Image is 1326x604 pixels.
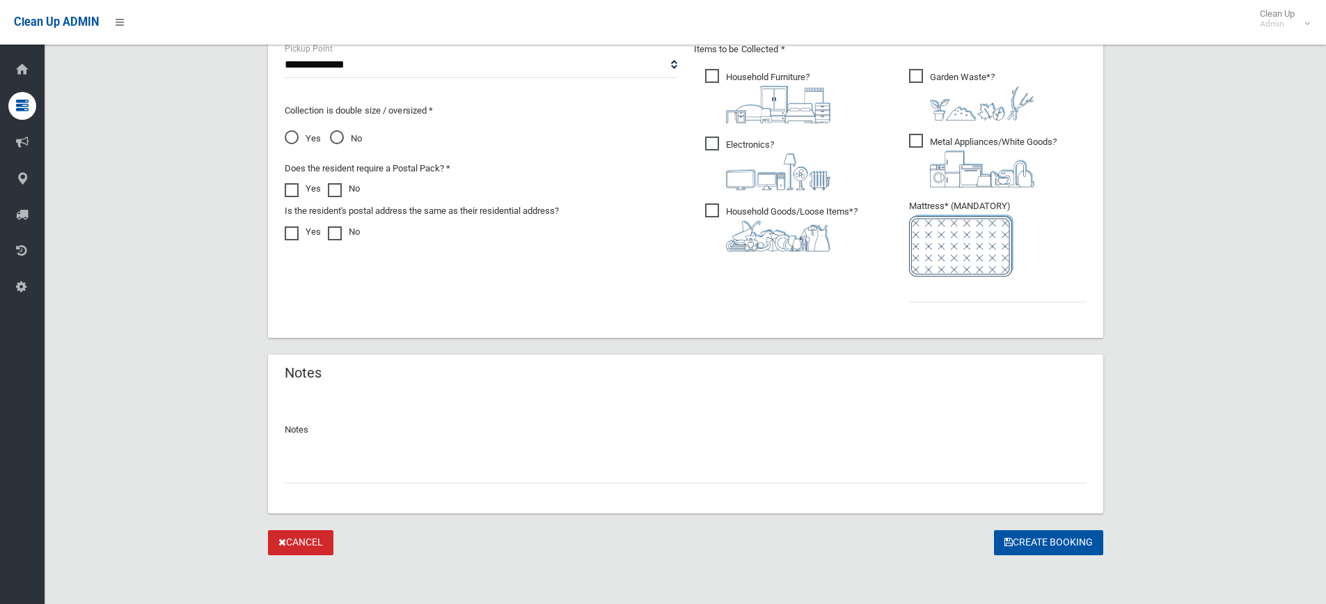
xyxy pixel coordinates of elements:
label: No [328,180,360,197]
header: Notes [268,359,338,387]
span: Clean Up [1253,8,1309,29]
img: e7408bece873d2c1783593a074e5cb2f.png [909,215,1013,277]
button: Create Booking [994,530,1103,556]
i: ? [726,72,830,123]
span: Clean Up ADMIN [14,15,99,29]
img: 394712a680b73dbc3d2a6a3a7ffe5a07.png [726,153,830,190]
img: aa9efdbe659d29b613fca23ba79d85cb.png [726,86,830,123]
a: Cancel [268,530,333,556]
i: ? [726,139,830,190]
span: Household Goods/Loose Items* [705,203,858,251]
p: Notes [285,421,1087,438]
span: Metal Appliances/White Goods [909,134,1057,187]
i: ? [930,72,1034,121]
label: Yes [285,180,321,197]
span: Electronics [705,137,830,190]
span: Yes [285,130,321,147]
label: Does the resident require a Postal Pack? * [285,160,450,177]
p: Items to be Collected * [694,41,1087,58]
p: Collection is double size / oversized * [285,102,677,119]
label: Is the resident's postal address the same as their residential address? [285,203,559,219]
img: 36c1b0289cb1767239cdd3de9e694f19.png [930,150,1034,187]
span: Garden Waste* [909,69,1034,121]
img: 4fd8a5c772b2c999c83690221e5242e0.png [930,86,1034,121]
i: ? [726,206,858,251]
label: Yes [285,224,321,240]
img: b13cc3517677393f34c0a387616ef184.png [726,220,830,251]
label: No [328,224,360,240]
span: No [330,130,362,147]
span: Mattress* (MANDATORY) [909,201,1087,277]
i: ? [930,137,1057,187]
span: Household Furniture [705,69,830,123]
small: Admin [1260,19,1295,29]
